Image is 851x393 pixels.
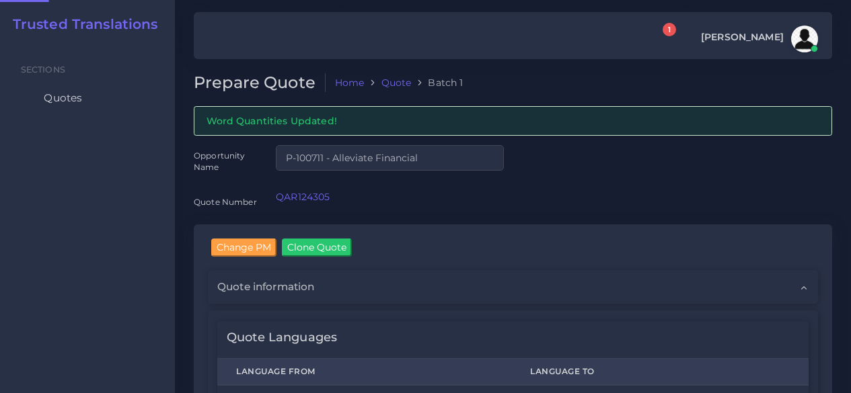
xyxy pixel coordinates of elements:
a: Trusted Translations [3,16,158,32]
div: Quote information [208,270,818,304]
input: Clone Quote [282,238,352,256]
a: 1 [651,30,674,48]
span: 1 [663,23,676,36]
span: [PERSON_NAME] [701,32,784,42]
div: Word Quantities Updated! [194,106,832,135]
a: Quotes [10,84,165,112]
li: Batch 1 [411,76,463,89]
h4: Quote Languages [227,331,337,345]
img: avatar [791,26,818,52]
a: [PERSON_NAME]avatar [694,26,823,52]
label: Quote Number [194,196,257,208]
span: Quote information [217,279,314,294]
label: Opportunity Name [194,150,257,173]
th: Language To [511,359,809,386]
a: Home [335,76,365,89]
a: Quote [381,76,412,89]
a: QAR124305 [276,191,330,203]
span: Quotes [44,91,82,105]
input: Change PM [211,238,276,256]
th: Language From [217,359,511,386]
span: Sections [21,64,65,75]
h2: Prepare Quote [194,73,326,93]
